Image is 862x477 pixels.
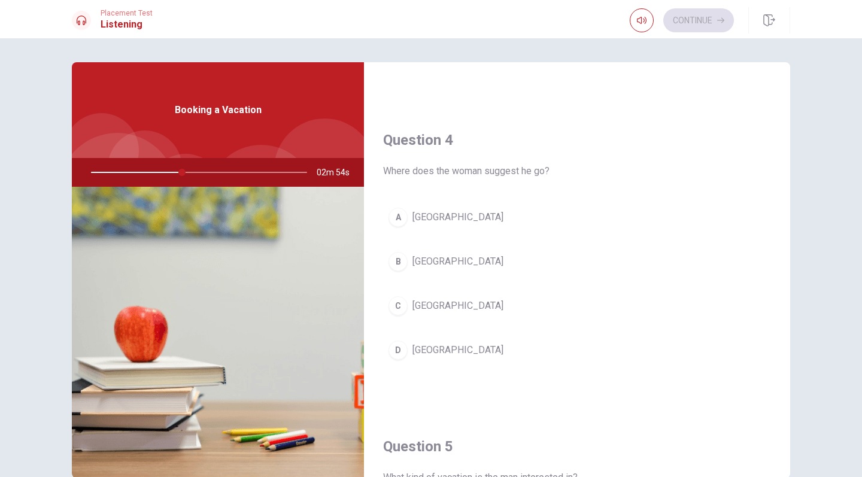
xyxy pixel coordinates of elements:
[383,335,771,365] button: D[GEOGRAPHIC_DATA]
[412,299,503,313] span: [GEOGRAPHIC_DATA]
[412,210,503,224] span: [GEOGRAPHIC_DATA]
[412,254,503,269] span: [GEOGRAPHIC_DATA]
[383,202,771,232] button: A[GEOGRAPHIC_DATA]
[388,296,408,315] div: C
[383,437,771,456] h4: Question 5
[383,291,771,321] button: C[GEOGRAPHIC_DATA]
[383,164,771,178] span: Where does the woman suggest he go?
[412,343,503,357] span: [GEOGRAPHIC_DATA]
[383,247,771,277] button: B[GEOGRAPHIC_DATA]
[101,17,153,32] h1: Listening
[101,9,153,17] span: Placement Test
[383,130,771,150] h4: Question 4
[388,208,408,227] div: A
[175,103,262,117] span: Booking a Vacation
[388,252,408,271] div: B
[388,341,408,360] div: D
[317,158,359,187] span: 02m 54s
